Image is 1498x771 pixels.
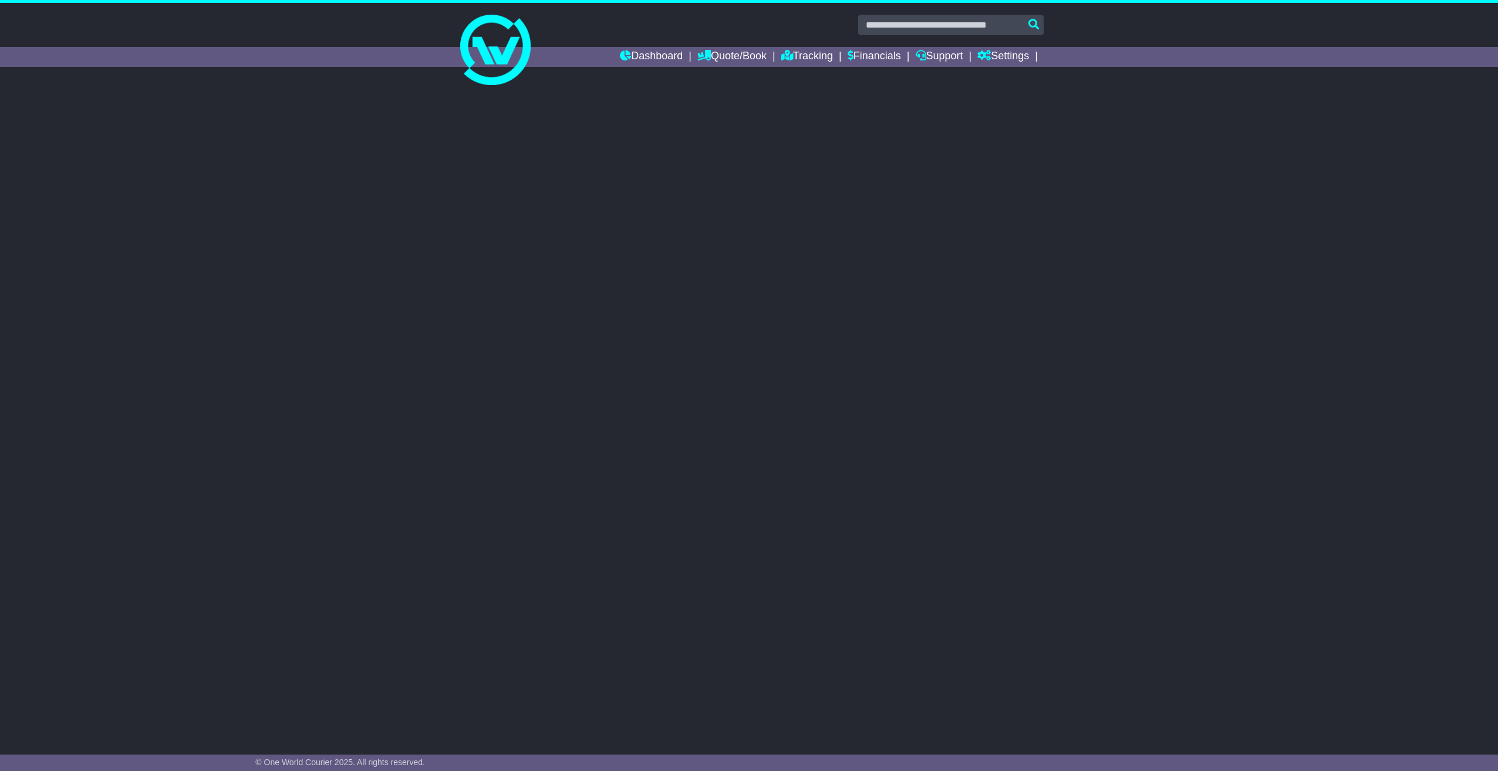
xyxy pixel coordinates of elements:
[255,758,425,767] span: © One World Courier 2025. All rights reserved.
[916,47,963,67] a: Support
[697,47,767,67] a: Quote/Book
[977,47,1029,67] a: Settings
[848,47,901,67] a: Financials
[781,47,833,67] a: Tracking
[620,47,683,67] a: Dashboard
